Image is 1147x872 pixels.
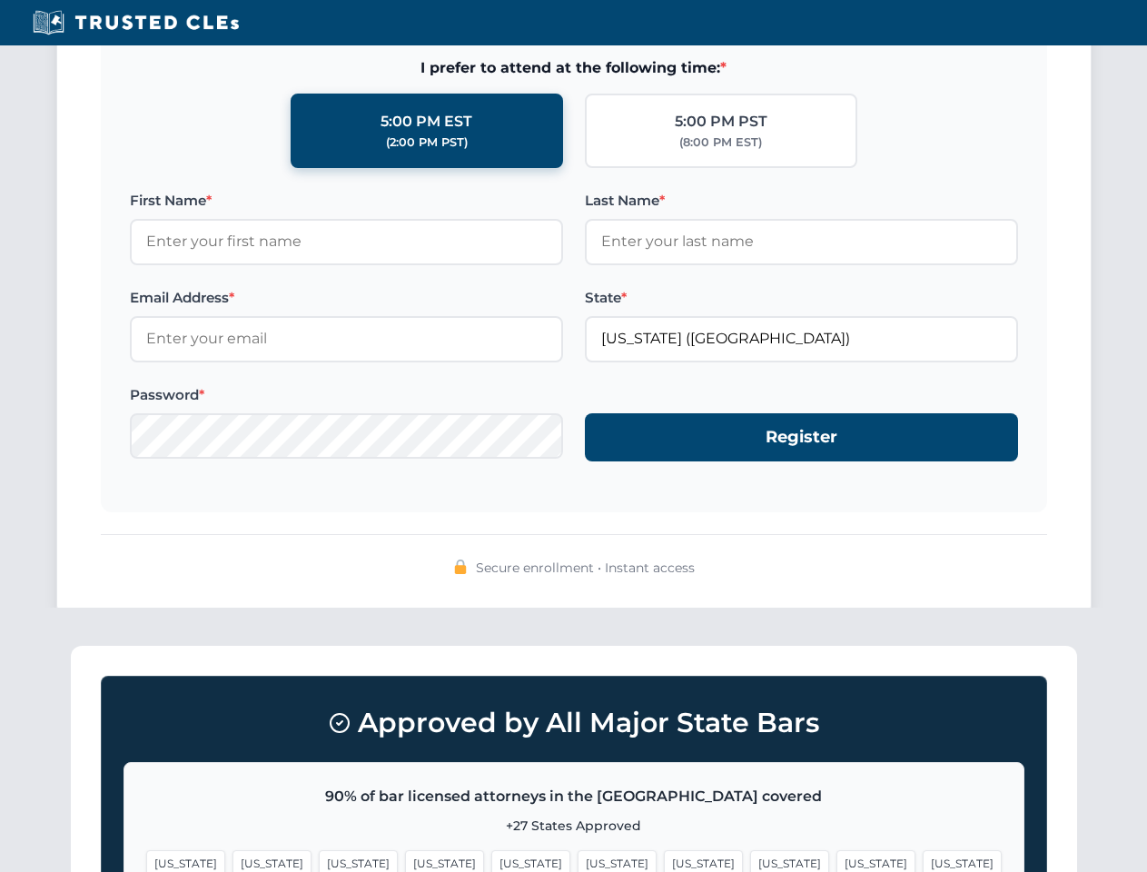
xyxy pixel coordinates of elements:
[130,316,563,362] input: Enter your email
[585,190,1018,212] label: Last Name
[585,316,1018,362] input: Florida (FL)
[146,785,1002,808] p: 90% of bar licensed attorneys in the [GEOGRAPHIC_DATA] covered
[453,560,468,574] img: 🔒
[27,9,244,36] img: Trusted CLEs
[585,287,1018,309] label: State
[675,110,767,134] div: 5:00 PM PST
[585,413,1018,461] button: Register
[146,816,1002,836] p: +27 States Approved
[476,558,695,578] span: Secure enrollment • Instant access
[130,287,563,309] label: Email Address
[386,134,468,152] div: (2:00 PM PST)
[124,699,1024,748] h3: Approved by All Major State Bars
[679,134,762,152] div: (8:00 PM EST)
[130,56,1018,80] span: I prefer to attend at the following time:
[585,219,1018,264] input: Enter your last name
[130,219,563,264] input: Enter your first name
[381,110,472,134] div: 5:00 PM EST
[130,190,563,212] label: First Name
[130,384,563,406] label: Password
